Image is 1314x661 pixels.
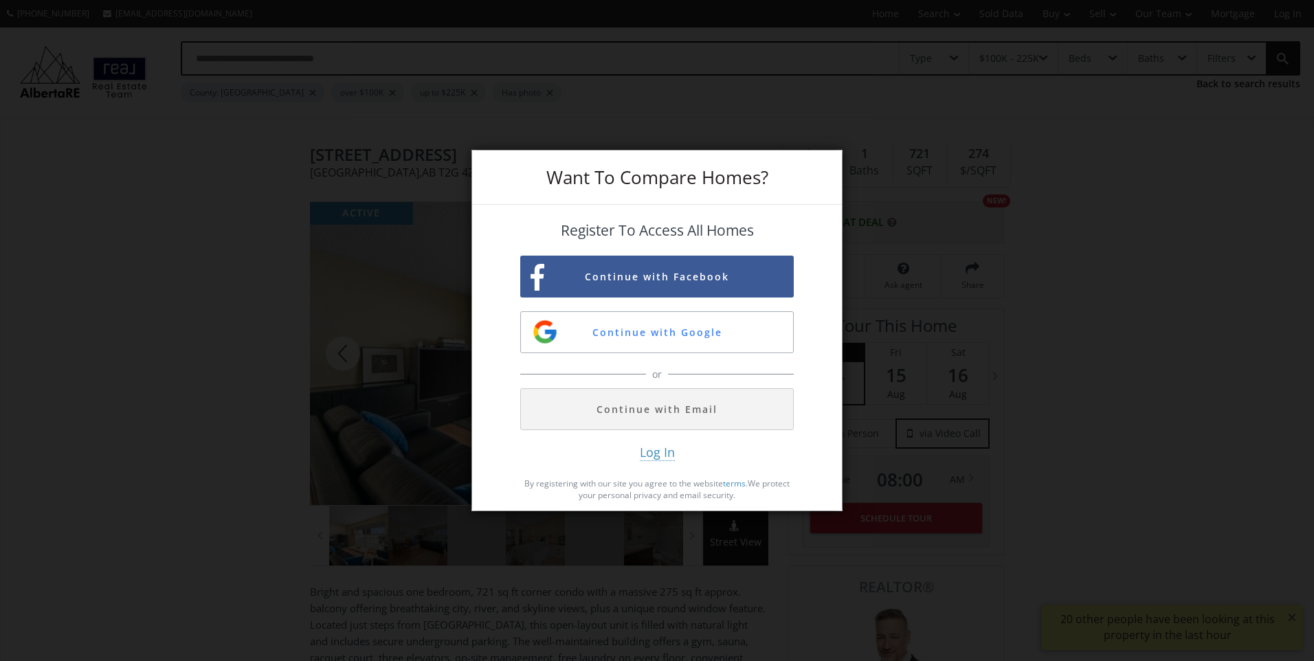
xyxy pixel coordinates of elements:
span: Log In [640,444,675,461]
button: Continue with Email [520,388,794,430]
img: facebook-sign-up [531,264,544,291]
img: google-sign-up [531,318,559,346]
a: terms [723,478,746,489]
button: Continue with Google [520,311,794,353]
span: or [649,368,665,381]
button: Continue with Facebook [520,256,794,298]
h3: Want To Compare Homes? [520,168,794,186]
h4: Register To Access All Homes [520,223,794,238]
p: By registering with our site you agree to the website . We protect your personal privacy and emai... [520,478,794,501]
